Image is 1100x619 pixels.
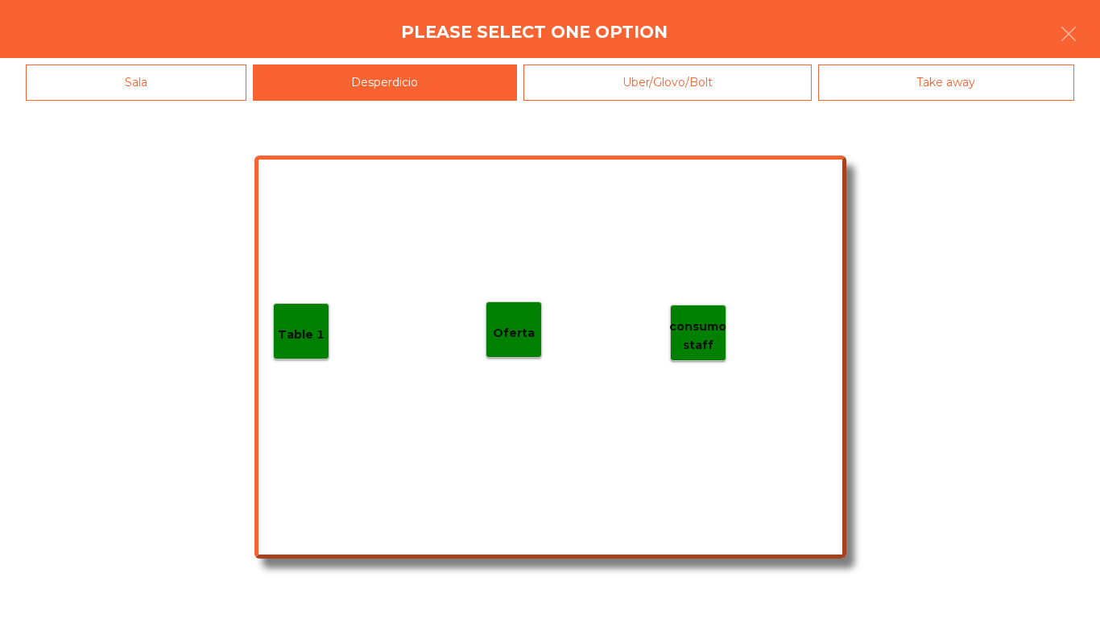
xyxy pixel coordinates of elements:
p: consumo staff [669,318,726,354]
p: Table 1 [278,326,325,344]
p: Oferta [493,324,535,343]
div: Take away [818,64,1075,101]
h4: Please select one option [401,20,668,44]
div: Desperdicio [253,64,518,101]
div: Uber/Glovo/Bolt [523,64,812,101]
div: Sala [26,64,246,101]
